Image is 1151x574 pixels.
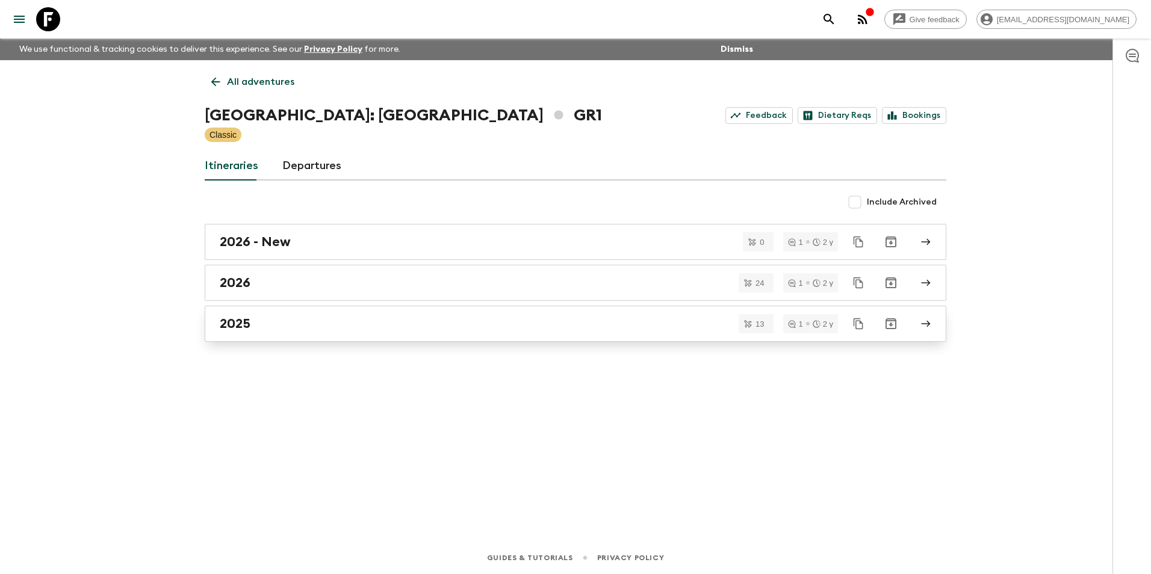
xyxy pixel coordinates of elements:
p: We use functional & tracking cookies to deliver this experience. See our for more. [14,39,405,60]
span: Give feedback [903,15,966,24]
a: 2026 [205,265,946,301]
div: 1 [788,320,802,328]
h2: 2025 [220,316,250,332]
a: 2026 - New [205,224,946,260]
a: Departures [282,152,341,181]
div: 2 y [813,238,833,246]
a: 2025 [205,306,946,342]
span: [EMAIL_ADDRESS][DOMAIN_NAME] [990,15,1136,24]
a: Feedback [725,107,793,124]
a: Bookings [882,107,946,124]
span: Include Archived [867,196,937,208]
button: Duplicate [848,231,869,253]
a: Privacy Policy [597,551,664,564]
span: 24 [748,279,771,287]
button: Dismiss [718,41,756,58]
div: 2 y [813,320,833,328]
h1: [GEOGRAPHIC_DATA]: [GEOGRAPHIC_DATA] GR1 [205,103,602,128]
a: Guides & Tutorials [487,551,573,564]
h2: 2026 - New [220,234,291,250]
span: 0 [752,238,771,246]
button: Archive [879,271,903,295]
a: Give feedback [884,10,967,29]
p: Classic [209,129,237,141]
a: Itineraries [205,152,258,181]
a: Dietary Reqs [798,107,877,124]
button: search adventures [817,7,841,31]
h2: 2026 [220,275,250,291]
button: menu [7,7,31,31]
button: Duplicate [848,272,869,294]
div: [EMAIL_ADDRESS][DOMAIN_NAME] [976,10,1137,29]
div: 1 [788,238,802,246]
a: All adventures [205,70,301,94]
div: 1 [788,279,802,287]
button: Archive [879,230,903,254]
button: Duplicate [848,313,869,335]
a: Privacy Policy [304,45,362,54]
span: 13 [748,320,771,328]
button: Archive [879,312,903,336]
div: 2 y [813,279,833,287]
p: All adventures [227,75,294,89]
